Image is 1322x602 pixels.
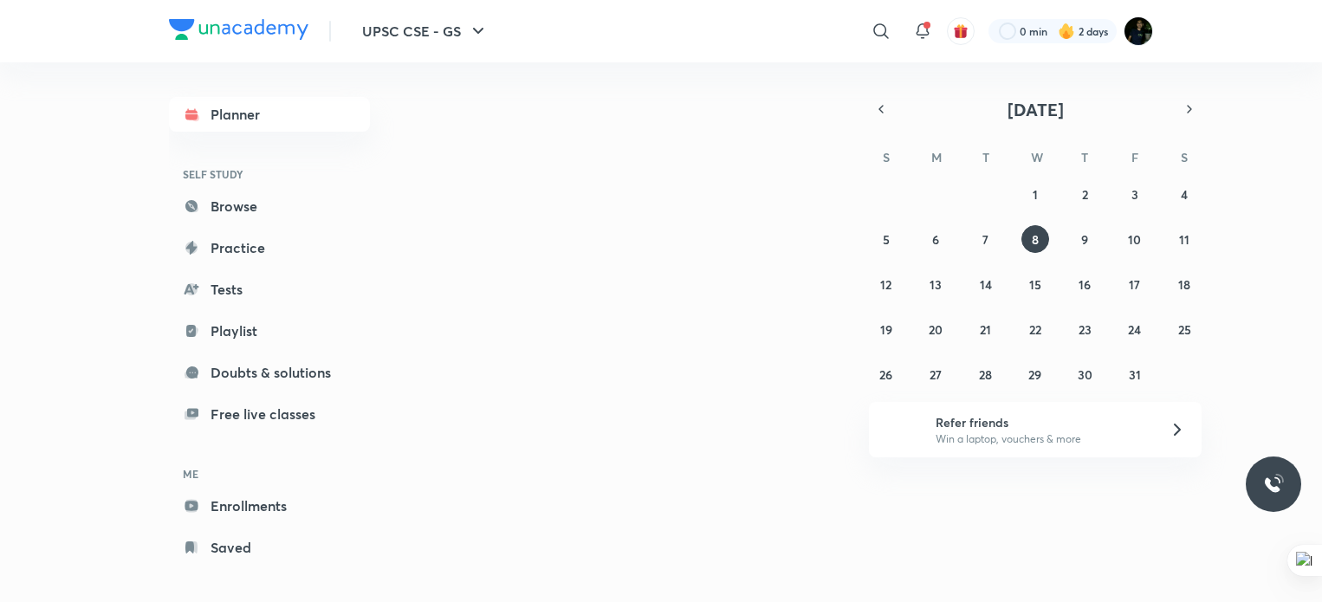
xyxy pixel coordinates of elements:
button: October 5, 2025 [872,225,900,253]
span: [DATE] [1008,98,1064,121]
a: Playlist [169,314,370,348]
abbr: October 30, 2025 [1078,366,1092,383]
button: October 19, 2025 [872,315,900,343]
button: October 9, 2025 [1071,225,1098,253]
button: October 18, 2025 [1170,270,1198,298]
button: October 12, 2025 [872,270,900,298]
abbr: October 20, 2025 [929,321,943,338]
button: October 14, 2025 [972,270,1000,298]
abbr: October 16, 2025 [1079,276,1091,293]
a: Practice [169,230,370,265]
button: October 10, 2025 [1121,225,1149,253]
button: October 27, 2025 [922,360,949,388]
a: Free live classes [169,397,370,431]
abbr: October 29, 2025 [1028,366,1041,383]
img: Company Logo [169,19,308,40]
button: October 25, 2025 [1170,315,1198,343]
abbr: Friday [1131,149,1138,165]
button: UPSC CSE - GS [352,14,499,49]
abbr: October 9, 2025 [1081,231,1088,248]
a: Enrollments [169,489,370,523]
img: streak [1058,23,1075,40]
button: October 28, 2025 [972,360,1000,388]
a: Tests [169,272,370,307]
abbr: October 18, 2025 [1178,276,1190,293]
button: October 31, 2025 [1121,360,1149,388]
abbr: October 3, 2025 [1131,186,1138,203]
button: October 21, 2025 [972,315,1000,343]
h6: ME [169,459,370,489]
button: October 2, 2025 [1071,180,1098,208]
abbr: October 4, 2025 [1181,186,1188,203]
button: October 16, 2025 [1071,270,1098,298]
abbr: October 28, 2025 [979,366,992,383]
a: Company Logo [169,19,308,44]
button: October 22, 2025 [1021,315,1049,343]
button: October 7, 2025 [972,225,1000,253]
button: October 3, 2025 [1121,180,1149,208]
button: October 20, 2025 [922,315,949,343]
abbr: October 15, 2025 [1029,276,1041,293]
button: October 17, 2025 [1121,270,1149,298]
img: avatar [953,23,969,39]
h6: Refer friends [936,413,1149,431]
h6: SELF STUDY [169,159,370,189]
button: October 23, 2025 [1071,315,1098,343]
button: October 8, 2025 [1021,225,1049,253]
button: October 13, 2025 [922,270,949,298]
button: avatar [947,17,975,45]
abbr: October 19, 2025 [880,321,892,338]
abbr: October 2, 2025 [1082,186,1088,203]
abbr: October 7, 2025 [982,231,988,248]
abbr: October 8, 2025 [1032,231,1039,248]
abbr: October 24, 2025 [1128,321,1141,338]
abbr: Thursday [1081,149,1088,165]
button: October 15, 2025 [1021,270,1049,298]
abbr: October 31, 2025 [1129,366,1141,383]
a: Browse [169,189,370,223]
button: October 30, 2025 [1071,360,1098,388]
abbr: Saturday [1181,149,1188,165]
abbr: October 13, 2025 [930,276,942,293]
abbr: October 27, 2025 [930,366,942,383]
abbr: October 11, 2025 [1179,231,1189,248]
abbr: Monday [931,149,942,165]
abbr: October 25, 2025 [1178,321,1191,338]
button: October 24, 2025 [1121,315,1149,343]
button: October 4, 2025 [1170,180,1198,208]
button: [DATE] [893,97,1177,121]
a: Doubts & solutions [169,355,370,390]
abbr: October 21, 2025 [980,321,991,338]
abbr: October 14, 2025 [980,276,992,293]
abbr: October 23, 2025 [1079,321,1092,338]
abbr: October 6, 2025 [932,231,939,248]
a: Planner [169,97,370,132]
abbr: October 12, 2025 [880,276,891,293]
abbr: October 1, 2025 [1033,186,1038,203]
abbr: Sunday [883,149,890,165]
img: Rohit Duggal [1124,16,1153,46]
button: October 1, 2025 [1021,180,1049,208]
abbr: Tuesday [982,149,989,165]
abbr: October 17, 2025 [1129,276,1140,293]
img: ttu [1263,474,1284,495]
a: Saved [169,530,370,565]
p: Win a laptop, vouchers & more [936,431,1149,447]
abbr: Wednesday [1031,149,1043,165]
abbr: October 26, 2025 [879,366,892,383]
abbr: October 22, 2025 [1029,321,1041,338]
button: October 26, 2025 [872,360,900,388]
button: October 11, 2025 [1170,225,1198,253]
abbr: October 10, 2025 [1128,231,1141,248]
button: October 6, 2025 [922,225,949,253]
img: referral [883,412,917,447]
button: October 29, 2025 [1021,360,1049,388]
abbr: October 5, 2025 [883,231,890,248]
